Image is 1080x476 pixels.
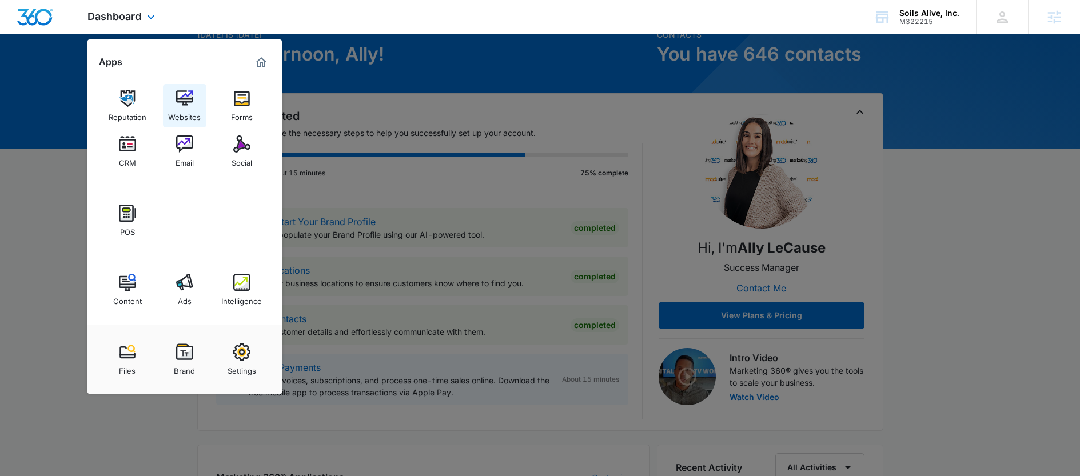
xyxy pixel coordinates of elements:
a: Websites [163,84,206,127]
div: Email [176,153,194,167]
a: Settings [220,338,264,381]
h2: Apps [99,57,122,67]
div: Social [232,153,252,167]
a: Marketing 360® Dashboard [252,53,270,71]
div: CRM [119,153,136,167]
a: Forms [220,84,264,127]
a: Files [106,338,149,381]
a: CRM [106,130,149,173]
div: Reputation [109,107,146,122]
a: Email [163,130,206,173]
a: Brand [163,338,206,381]
a: Content [106,268,149,311]
a: Ads [163,268,206,311]
a: Social [220,130,264,173]
div: account id [899,18,959,26]
div: Websites [168,107,201,122]
span: Dashboard [87,10,141,22]
div: Intelligence [221,291,262,306]
div: Ads [178,291,192,306]
div: Settings [228,361,256,375]
div: Content [113,291,142,306]
div: Forms [231,107,253,122]
div: account name [899,9,959,18]
div: Brand [174,361,195,375]
div: Files [119,361,136,375]
a: Reputation [106,84,149,127]
a: Intelligence [220,268,264,311]
a: POS [106,199,149,242]
div: POS [120,222,135,237]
